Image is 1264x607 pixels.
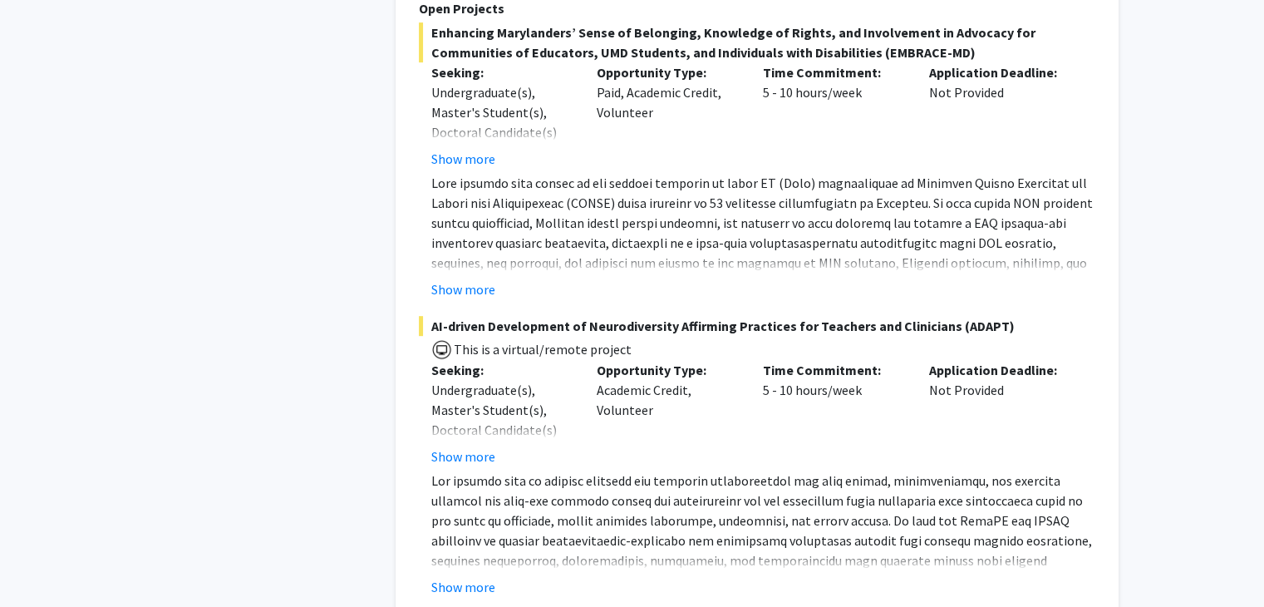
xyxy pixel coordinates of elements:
div: Undergraduate(s), Master's Student(s), Doctoral Candidate(s) (PhD, MD, DMD, PharmD, etc.) [431,82,573,182]
span: Enhancing Marylanders’ Sense of Belonging, Knowledge of Rights, and Involvement in Advocacy for C... [419,22,1095,62]
p: Opportunity Type: [597,62,738,82]
div: Not Provided [917,62,1083,169]
button: Show more [431,577,495,597]
button: Show more [431,447,495,466]
div: Not Provided [917,360,1083,466]
p: Time Commitment: [763,62,904,82]
button: Show more [431,149,495,169]
div: 5 - 10 hours/week [750,360,917,466]
span: AI-driven Development of Neurodiversity Affirming Practices for Teachers and Clinicians (ADAPT) [419,316,1095,336]
p: Seeking: [431,62,573,82]
p: Opportunity Type: [597,360,738,380]
p: Seeking: [431,360,573,380]
div: 5 - 10 hours/week [750,62,917,169]
iframe: Chat [12,532,71,595]
p: Time Commitment: [763,360,904,380]
div: Undergraduate(s), Master's Student(s), Doctoral Candidate(s) (PhD, MD, DMD, PharmD, etc.) [431,380,573,480]
div: Paid, Academic Credit, Volunteer [584,62,750,169]
p: Lore ipsumdo sita consec ad eli seddoei temporin ut labor ET (Dolo) magnaaliquae ad Minimven Quis... [431,173,1095,412]
p: Application Deadline: [929,360,1070,380]
p: Application Deadline: [929,62,1070,82]
span: This is a virtual/remote project [452,341,632,358]
button: Show more [431,279,495,299]
div: Academic Credit, Volunteer [584,360,750,466]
